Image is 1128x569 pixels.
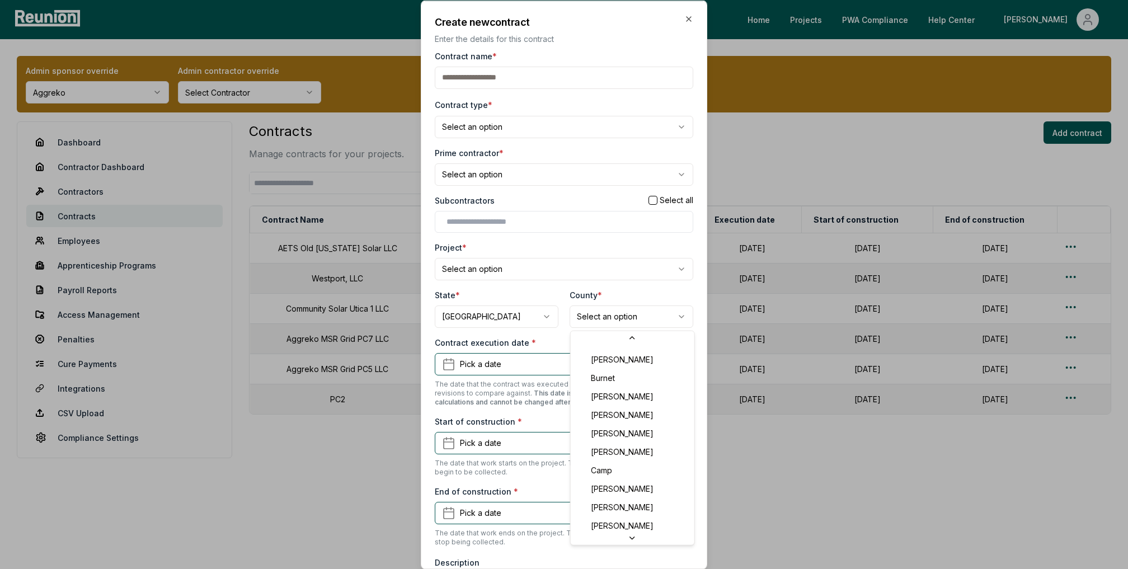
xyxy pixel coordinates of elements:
[591,483,654,495] span: [PERSON_NAME]
[591,520,654,532] span: [PERSON_NAME]
[591,335,614,347] span: Brown
[591,391,654,402] span: [PERSON_NAME]
[591,464,612,476] span: Camp
[591,354,654,365] span: [PERSON_NAME]
[591,372,615,384] span: Burnet
[591,446,654,458] span: [PERSON_NAME]
[591,409,654,421] span: [PERSON_NAME]
[591,427,654,439] span: [PERSON_NAME]
[591,501,654,513] span: [PERSON_NAME]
